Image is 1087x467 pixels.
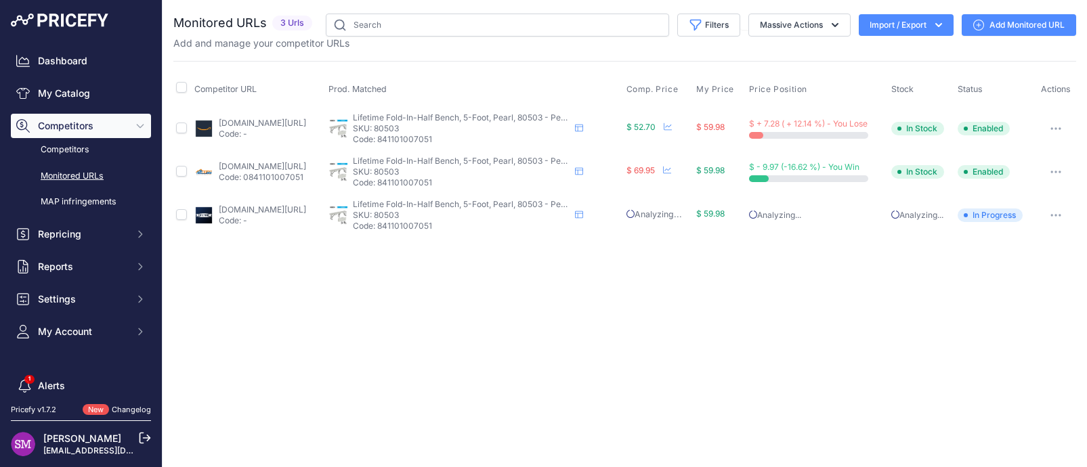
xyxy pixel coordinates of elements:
[958,84,983,94] span: Status
[1041,84,1071,94] span: Actions
[11,190,151,214] a: MAP infringements
[626,165,655,175] span: $ 69.95
[626,84,679,95] span: Comp. Price
[272,16,312,31] span: 3 Urls
[696,84,734,95] span: My Price
[219,172,306,183] p: Code: 0841101007051
[11,114,151,138] button: Competitors
[219,204,306,215] a: [DOMAIN_NAME][URL]
[83,404,109,416] span: New
[11,14,108,27] img: Pricefy Logo
[891,165,944,179] span: In Stock
[353,177,570,188] p: Code: 841101007051
[38,292,127,306] span: Settings
[749,118,868,129] span: $ + 7.28 ( + 12.14 %) - You Lose
[328,84,387,94] span: Prod. Matched
[219,215,306,226] p: Code: -
[11,404,56,416] div: Pricefy v1.7.2
[696,84,737,95] button: My Price
[748,14,851,37] button: Massive Actions
[696,208,725,219] span: $ 59.98
[353,134,570,145] p: Code: 841101007051
[11,81,151,106] a: My Catalog
[38,260,127,273] span: Reports
[38,325,127,338] span: My Account
[353,199,605,209] span: Lifetime Fold-In-Half Bench, 5-Foot, Pearl, 80503 - Pearl - 5-Foot
[173,14,267,32] h2: Monitored URLs
[353,123,570,134] p: SKU: 80503
[43,432,121,444] a: [PERSON_NAME]
[11,138,151,162] a: Competitors
[891,122,944,135] span: In Stock
[696,122,725,132] span: $ 59.98
[626,122,656,132] span: $ 52.70
[353,166,570,177] p: SKU: 80503
[11,287,151,311] button: Settings
[891,210,952,221] p: Analyzing...
[749,84,807,95] span: Price Position
[749,162,859,172] span: $ - 9.97 (-16.62 %) - You Win
[173,37,349,50] p: Add and manage your competitor URLs
[326,14,669,37] input: Search
[11,254,151,279] button: Reports
[626,84,681,95] button: Comp. Price
[11,164,151,188] a: Monitored URLs
[38,227,127,241] span: Repricing
[11,319,151,344] button: My Account
[626,209,682,219] span: Analyzing...
[353,112,605,123] span: Lifetime Fold-In-Half Bench, 5-Foot, Pearl, 80503 - Pearl - 5-Foot
[749,84,810,95] button: Price Position
[677,14,740,37] button: Filters
[11,222,151,246] button: Repricing
[353,210,570,221] p: SKU: 80503
[219,129,306,139] p: Code: -
[194,84,257,94] span: Competitor URL
[353,156,605,166] span: Lifetime Fold-In-Half Bench, 5-Foot, Pearl, 80503 - Pearl - 5-Foot
[958,208,1023,222] span: In Progress
[43,445,185,455] a: [EMAIL_ADDRESS][DOMAIN_NAME]
[859,14,954,36] button: Import / Export
[112,405,151,414] a: Changelog
[353,221,570,231] p: Code: 841101007051
[11,49,151,449] nav: Sidebar
[696,165,725,175] span: $ 59.98
[958,122,1010,135] span: Enabled
[11,374,151,398] a: Alerts
[962,14,1076,36] a: Add Monitored URL
[891,84,914,94] span: Stock
[38,119,127,133] span: Competitors
[219,161,306,171] a: [DOMAIN_NAME][URL]
[749,210,886,221] p: Analyzing...
[11,49,151,73] a: Dashboard
[219,118,306,128] a: [DOMAIN_NAME][URL]
[958,165,1010,179] span: Enabled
